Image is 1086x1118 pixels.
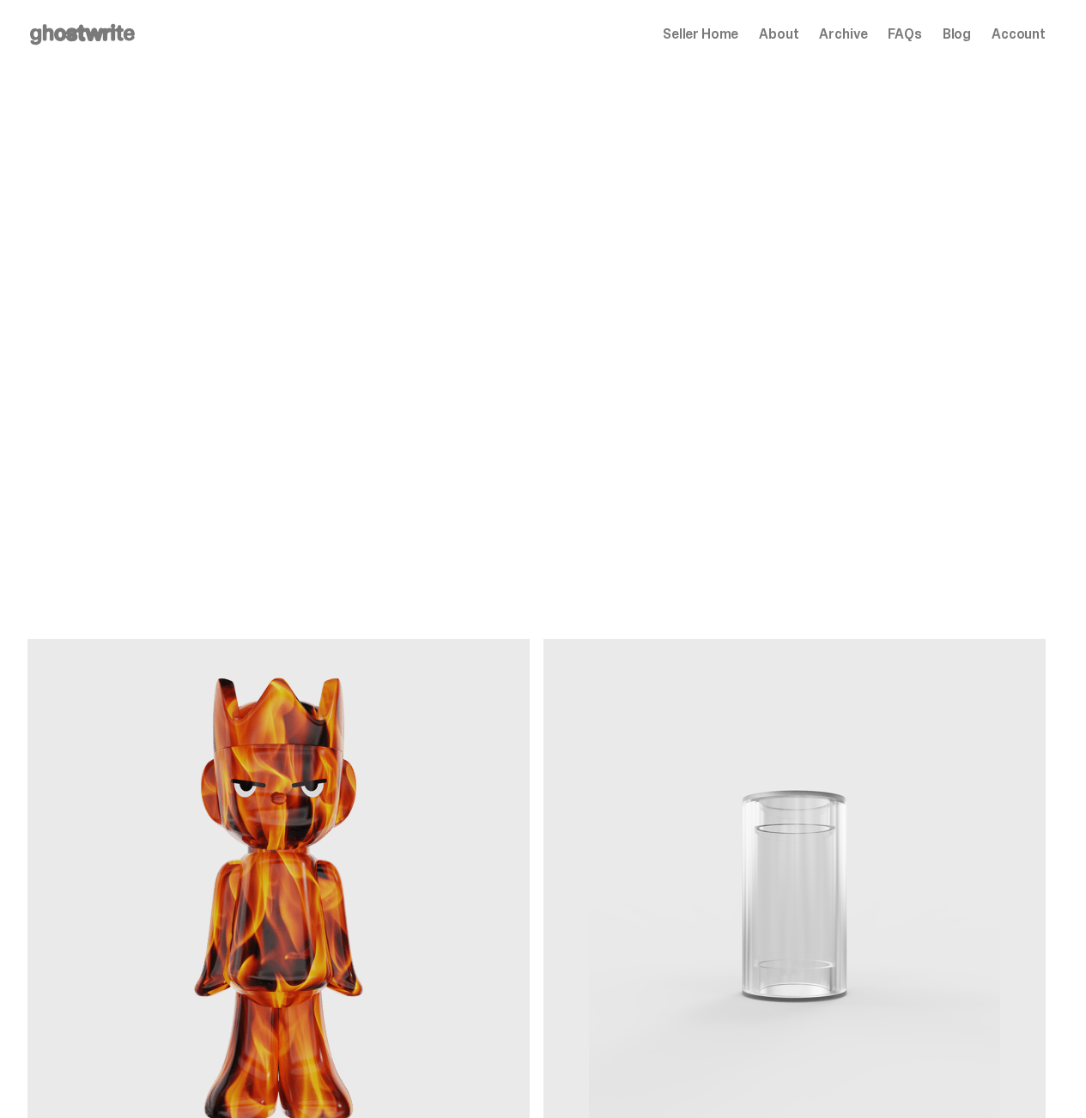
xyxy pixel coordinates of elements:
[992,27,1046,41] a: Account
[759,27,798,41] a: About
[819,27,867,41] a: Archive
[663,27,738,41] a: Seller Home
[943,27,971,41] a: Blog
[888,27,921,41] a: FAQs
